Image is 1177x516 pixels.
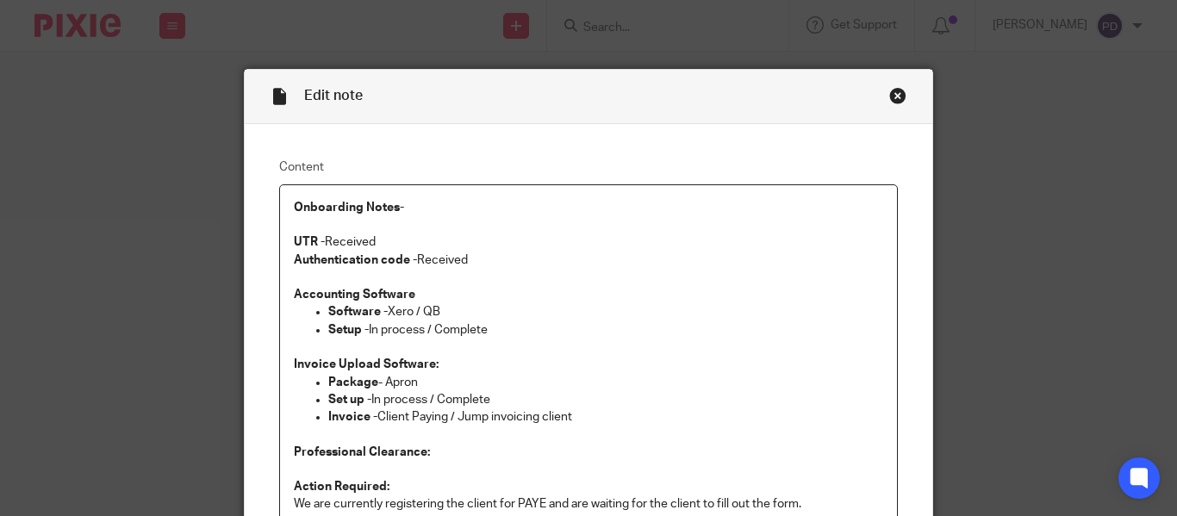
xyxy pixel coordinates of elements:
[294,358,439,370] strong: Invoice Upload Software:
[328,303,883,320] p: Xero / QB
[328,306,388,318] strong: Software -
[294,481,389,493] strong: Action Required:
[328,374,883,391] p: - Apron
[294,252,883,269] p: Received
[328,411,377,423] strong: Invoice -
[328,408,883,426] p: Client Paying / Jump invoicing client
[294,289,415,301] strong: Accounting Software
[294,254,417,266] strong: Authentication code -
[889,87,906,104] div: Close this dialog window
[294,202,404,214] strong: Onboarding Notes-
[294,236,325,248] strong: UTR -
[294,495,883,513] p: We are currently registering the client for PAYE and are waiting for the client to fill out the f...
[328,324,369,336] strong: Setup -
[304,89,363,103] span: Edit note
[328,391,883,408] p: In process / Complete
[279,159,898,176] label: Content
[294,233,883,251] p: Received
[328,394,371,406] strong: Set up -
[328,376,378,389] strong: Package
[294,446,430,458] strong: Professional Clearance:
[328,321,883,339] p: In process / Complete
